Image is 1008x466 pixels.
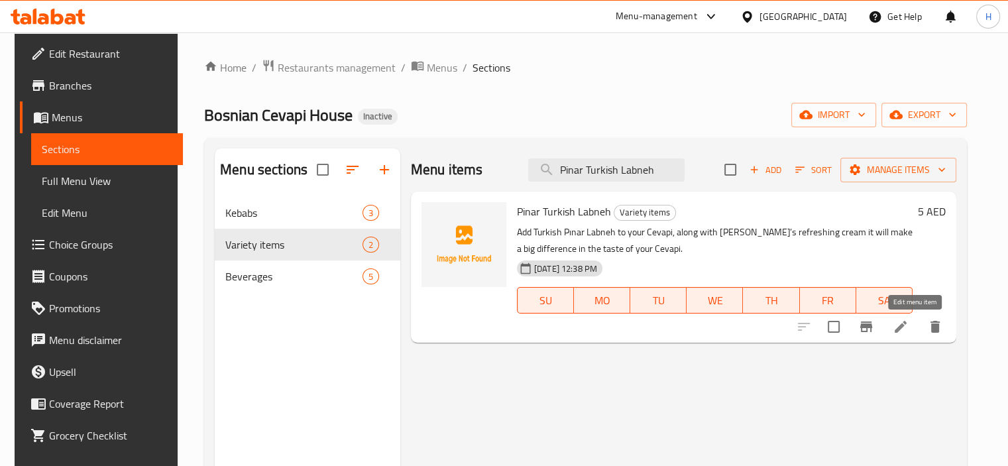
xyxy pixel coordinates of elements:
[215,261,400,292] div: Beverages5
[252,60,256,76] li: /
[215,229,400,261] div: Variety items2
[20,38,183,70] a: Edit Restaurant
[523,291,569,310] span: SU
[31,197,183,229] a: Edit Menu
[42,141,172,157] span: Sections
[792,160,835,180] button: Sort
[918,202,946,221] h6: 5 AED
[802,107,866,123] span: import
[49,428,172,443] span: Grocery Checklist
[363,237,379,253] div: items
[20,356,183,388] a: Upsell
[985,9,991,24] span: H
[215,192,400,298] nav: Menu sections
[42,205,172,221] span: Edit Menu
[204,60,247,76] a: Home
[574,287,630,314] button: MO
[630,287,687,314] button: TU
[49,46,172,62] span: Edit Restaurant
[52,109,172,125] span: Menus
[820,313,848,341] span: Select to update
[368,154,400,186] button: Add section
[401,60,406,76] li: /
[20,101,183,133] a: Menus
[225,237,363,253] span: Variety items
[892,107,956,123] span: export
[358,109,398,125] div: Inactive
[49,237,172,253] span: Choice Groups
[31,165,183,197] a: Full Menu View
[411,160,483,180] h2: Menu items
[856,287,913,314] button: SA
[473,60,510,76] span: Sections
[20,324,183,356] a: Menu disclaimer
[427,60,457,76] span: Menus
[743,287,799,314] button: TH
[20,388,183,420] a: Coverage Report
[215,197,400,229] div: Kebabs3
[616,9,697,25] div: Menu-management
[748,291,794,310] span: TH
[411,59,457,76] a: Menus
[225,205,363,221] span: Kebabs
[636,291,681,310] span: TU
[204,59,967,76] nav: breadcrumb
[20,229,183,261] a: Choice Groups
[862,291,907,310] span: SA
[800,287,856,314] button: FR
[529,262,602,275] span: [DATE] 12:38 PM
[748,162,783,178] span: Add
[840,158,956,182] button: Manage items
[791,103,876,127] button: import
[517,202,611,221] span: Pinar Turkish Labneh
[363,207,378,219] span: 3
[795,162,832,178] span: Sort
[204,100,353,130] span: Bosnian Cevapi House
[49,396,172,412] span: Coverage Report
[262,59,396,76] a: Restaurants management
[528,158,685,182] input: search
[692,291,738,310] span: WE
[787,160,840,180] span: Sort items
[517,224,913,257] p: Add Turkish Pınar Labneh to your Cevapi, along with [PERSON_NAME]’s refreshing cream it will make...
[919,311,951,343] button: delete
[363,239,378,251] span: 2
[20,292,183,324] a: Promotions
[337,154,368,186] span: Sort sections
[49,332,172,348] span: Menu disclaimer
[614,205,676,221] div: Variety items
[363,270,378,283] span: 5
[579,291,625,310] span: MO
[851,162,946,178] span: Manage items
[309,156,337,184] span: Select all sections
[687,287,743,314] button: WE
[358,111,398,122] span: Inactive
[421,202,506,287] img: Pinar Turkish Labneh
[49,78,172,93] span: Branches
[20,420,183,451] a: Grocery Checklist
[225,268,363,284] span: Beverages
[49,364,172,380] span: Upsell
[20,70,183,101] a: Branches
[759,9,847,24] div: [GEOGRAPHIC_DATA]
[805,291,851,310] span: FR
[881,103,967,127] button: export
[517,287,574,314] button: SU
[49,268,172,284] span: Coupons
[716,156,744,184] span: Select section
[220,160,308,180] h2: Menu sections
[614,205,675,220] span: Variety items
[463,60,467,76] li: /
[744,160,787,180] button: Add
[278,60,396,76] span: Restaurants management
[49,300,172,316] span: Promotions
[744,160,787,180] span: Add item
[20,261,183,292] a: Coupons
[31,133,183,165] a: Sections
[363,205,379,221] div: items
[363,268,379,284] div: items
[42,173,172,189] span: Full Menu View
